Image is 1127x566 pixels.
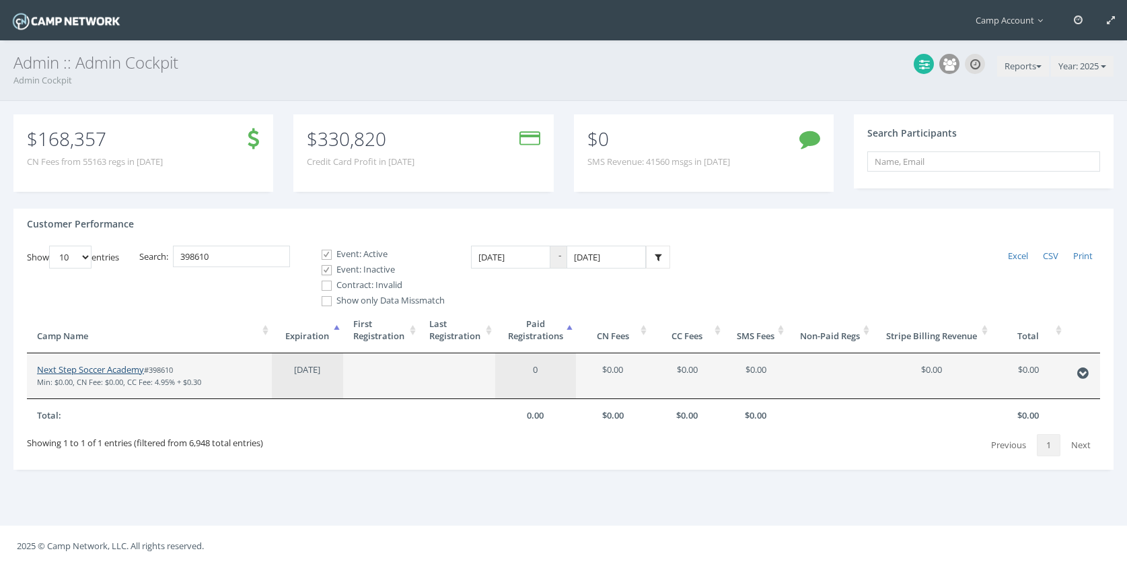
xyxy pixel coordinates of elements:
[550,246,567,269] span: -
[471,246,550,269] input: Date Range: From
[27,246,119,269] label: Show entries
[1037,434,1060,457] a: 1
[27,398,272,432] th: Total:
[650,398,724,432] th: $0.00
[587,126,609,151] span: $0
[13,54,1114,71] h3: Admin :: Admin Cockpit
[787,308,873,353] th: Non-Paid Regs: activate to sort column ascending
[13,74,72,86] a: Admin Cockpit
[27,155,163,168] span: CN Fees from 55163 regs in [DATE]
[1001,246,1035,267] a: Excel
[724,308,787,353] th: SMS Fees: activate to sort column ascending
[991,398,1065,432] th: $0.00
[17,538,1110,553] p: 2025 © Camp Network, LLC. All rights reserved.
[27,219,134,229] h4: Customer Performance
[38,126,106,151] span: 168,357
[1073,250,1093,262] span: Print
[310,263,445,277] label: Event: Inactive
[37,363,144,376] a: Next Step Soccer Academy
[724,353,787,398] td: $0.00
[724,398,787,432] th: $0.00
[307,131,414,146] p: $
[495,308,576,353] th: PaidRegistrations: activate to sort column ascending
[310,248,445,261] label: Event: Active
[495,353,576,398] td: 0
[10,9,122,33] img: Camp Network
[139,246,290,268] label: Search:
[27,131,163,146] p: $
[495,398,576,432] th: 0.00
[650,353,724,398] td: $0.00
[419,308,495,353] th: LastRegistration: activate to sort column ascending
[1051,56,1114,77] button: Year: 2025
[576,308,650,353] th: CN Fees: activate to sort column ascending
[997,56,1049,77] button: Reports
[867,151,1100,172] input: Name, Email
[991,353,1065,398] td: $0.00
[576,398,650,432] th: $0.00
[1058,60,1099,72] span: Year: 2025
[272,308,343,353] th: Expiration: activate to sort column descending
[27,308,272,353] th: Camp Name: activate to sort column ascending
[873,353,991,398] td: $0.00
[982,434,1035,457] a: Previous
[310,279,445,292] label: Contract: Invalid
[567,246,646,269] input: Date Range: To
[318,126,386,151] span: 330,820
[343,308,419,353] th: FirstRegistration: activate to sort column ascending
[1043,250,1058,262] span: CSV
[1062,434,1100,457] a: Next
[976,14,1050,26] span: Camp Account
[1035,246,1066,267] a: CSV
[650,308,724,353] th: CC Fees: activate to sort column ascending
[173,246,290,268] input: Search:
[576,353,650,398] td: $0.00
[991,308,1065,353] th: Total: activate to sort column ascending
[1066,246,1100,267] a: Print
[310,294,445,308] label: Show only Data Missmatch
[867,128,957,138] h4: Search Participants
[307,155,414,168] span: Credit Card Profit in [DATE]
[49,246,92,269] select: Showentries
[587,155,730,168] span: SMS Revenue: 41560 msgs in [DATE]
[27,431,263,449] div: Showing 1 to 1 of 1 entries (filtered from 6,948 total entries)
[1008,250,1028,262] span: Excel
[873,308,991,353] th: Stripe Billing Revenue: activate to sort column ascending
[294,363,320,376] span: [DATE]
